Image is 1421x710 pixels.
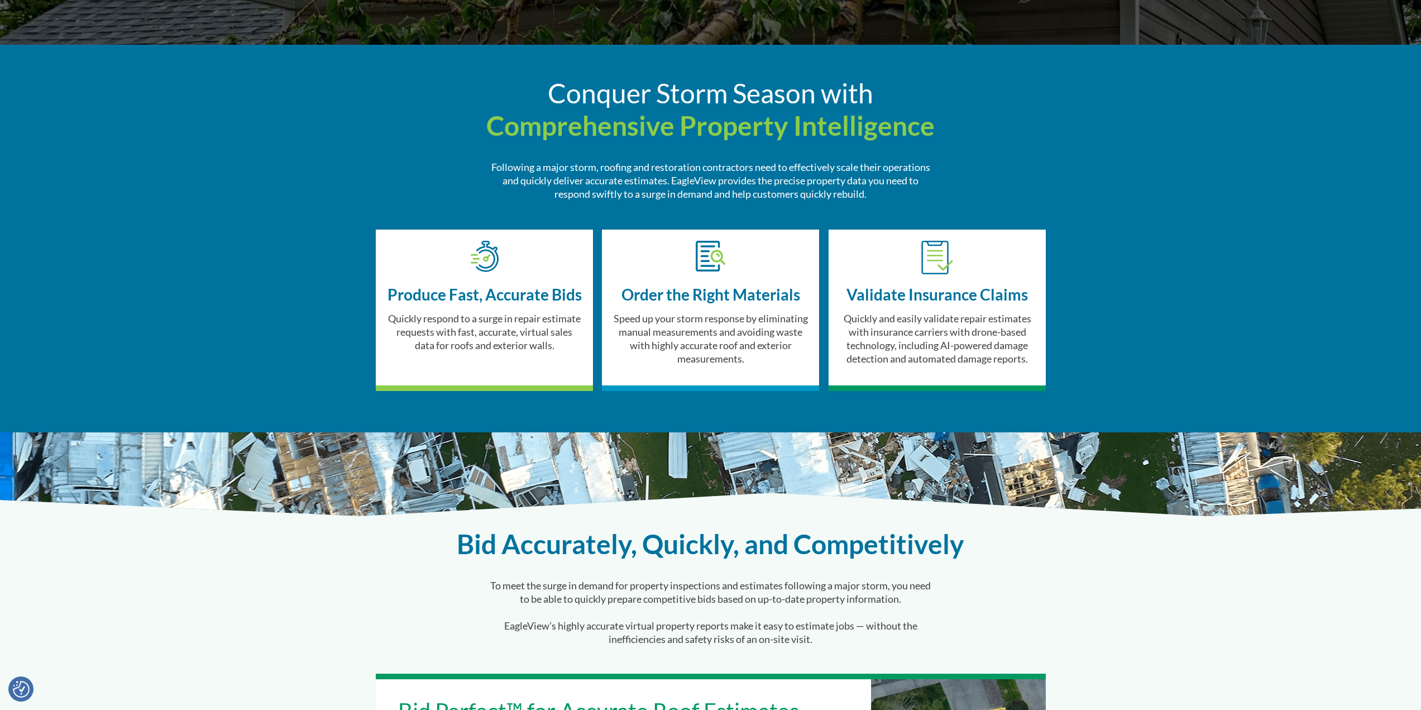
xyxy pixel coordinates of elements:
[388,312,581,351] span: Quickly respond to a surge in repair estimate requests with fast, accurate, virtual sales data fo...
[457,528,964,560] strong: Bid Accurately, Quickly, and Competitively
[490,579,931,645] span: To meet the surge in demand for property inspections and estimates following a major storm, you n...
[13,681,30,698] img: Revisit consent button
[844,312,1031,365] span: Quickly and easily validate repair estimates with insurance carriers with drone-based technology,...
[491,161,930,200] span: Following a major storm, roofing and restoration contractors need to effectively scale their oper...
[486,109,935,141] span: Comprehensive Property Intelligence
[13,681,30,698] button: Consent Preferences
[614,312,808,365] span: Speed up your storm response by eliminating manual measurements and avoiding waste with highly ac...
[387,285,582,304] span: Produce Fast, Accurate Bids
[621,285,800,304] span: Order the Right Materials
[548,77,873,109] span: Conquer Storm Season with
[846,285,1028,304] span: Validate Insurance Claims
